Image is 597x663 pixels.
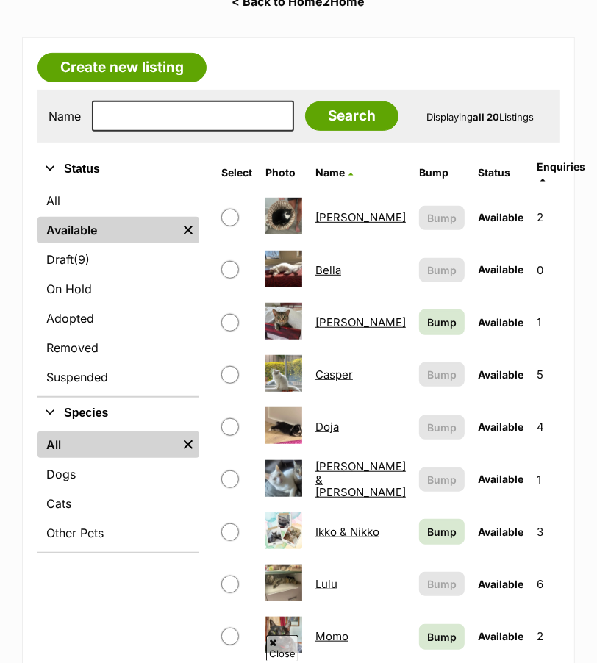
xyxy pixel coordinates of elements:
a: Lulu [315,577,337,591]
a: Available [37,217,177,243]
button: Bump [419,258,465,282]
td: 1 [531,454,591,505]
a: Bump [419,309,465,335]
a: Suspended [37,364,199,390]
a: All [37,431,177,458]
span: Bump [427,262,457,278]
th: Select [215,155,258,190]
td: 2 [531,192,591,243]
span: translation missing: en.admin.listings.index.attributes.enquiries [537,160,585,173]
th: Bump [413,155,471,190]
a: Other Pets [37,520,199,546]
a: Bump [419,519,465,545]
div: Species [37,429,199,552]
a: Cats [37,490,199,517]
label: Name [49,110,81,123]
a: Dogs [37,461,199,487]
th: Photo [260,155,308,190]
span: Available [478,263,523,276]
span: Bump [427,367,457,382]
div: Status [37,184,199,396]
a: Removed [37,334,199,361]
span: Bump [427,420,457,435]
button: Bump [419,206,465,230]
td: 6 [531,559,591,609]
input: Search [305,101,398,131]
span: Available [478,630,523,642]
a: On Hold [37,276,199,302]
a: Name [315,166,353,179]
span: Bump [427,629,457,645]
a: Momo [315,629,348,643]
span: Bump [427,576,457,592]
td: 3 [531,506,591,557]
a: Bella [315,263,341,277]
strong: all 20 [473,111,499,123]
span: Available [478,526,523,538]
span: Bump [427,210,457,226]
a: [PERSON_NAME] [315,210,406,224]
span: Bump [427,472,457,487]
button: Bump [419,415,465,440]
button: Bump [419,362,465,387]
span: Available [478,578,523,590]
a: Draft [37,246,199,273]
span: Displaying Listings [426,111,534,123]
span: Close [266,635,298,661]
a: Doja [315,420,339,434]
a: Enquiries [537,160,585,184]
a: Remove filter [177,431,199,458]
td: 0 [531,245,591,295]
span: Bump [427,524,457,540]
button: Bump [419,467,465,492]
span: Available [478,211,523,223]
a: Create new listing [37,53,207,82]
span: Available [478,368,523,381]
button: Status [37,160,199,179]
a: Ikko & Nikko [315,525,379,539]
a: All [37,187,199,214]
td: 4 [531,401,591,452]
a: Bump [419,624,465,650]
span: Name [315,166,345,179]
span: Available [478,420,523,433]
a: Remove filter [177,217,199,243]
a: Adopted [37,305,199,331]
a: [PERSON_NAME] [315,315,406,329]
td: 2 [531,611,591,662]
button: Species [37,404,199,423]
td: 5 [531,349,591,400]
th: Status [472,155,529,190]
span: (9) [74,251,90,268]
button: Bump [419,572,465,596]
a: [PERSON_NAME] & [PERSON_NAME] [315,459,406,499]
a: Casper [315,368,353,381]
td: 1 [531,297,591,348]
span: Available [478,473,523,485]
span: Bump [427,315,457,330]
span: Available [478,316,523,329]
